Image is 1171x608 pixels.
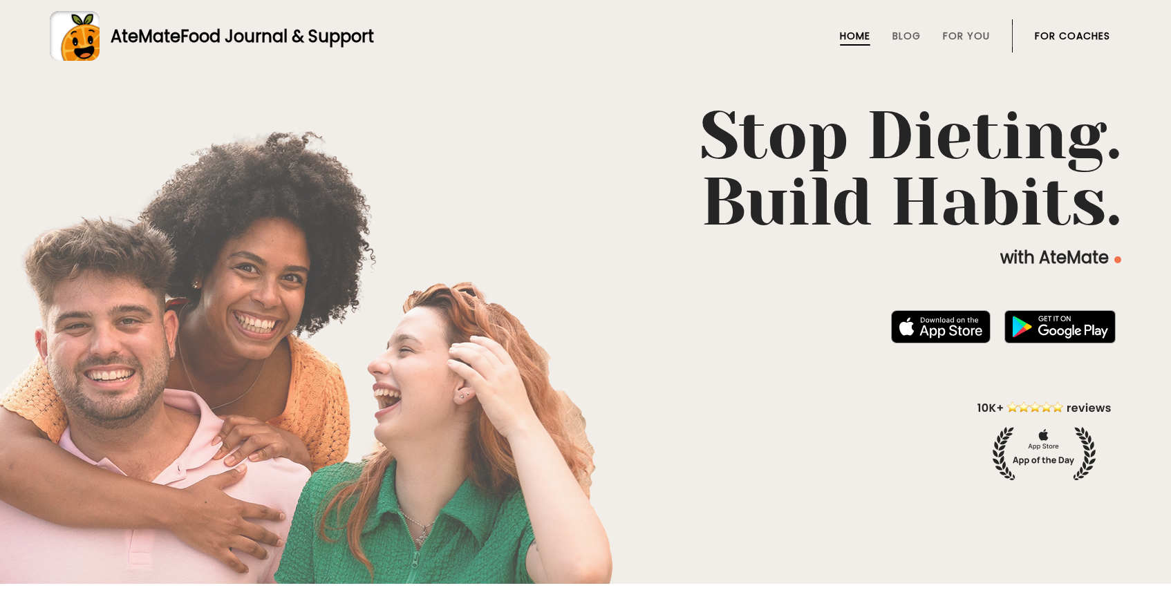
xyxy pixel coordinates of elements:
[1035,30,1110,41] a: For Coaches
[100,24,374,48] div: AteMate
[180,25,374,48] span: Food Journal & Support
[50,11,1121,61] a: AteMateFood Journal & Support
[840,30,870,41] a: Home
[50,247,1121,269] p: with AteMate
[892,30,921,41] a: Blog
[50,103,1121,236] h1: Stop Dieting. Build Habits.
[943,30,990,41] a: For You
[891,310,991,343] img: badge-download-apple.svg
[967,399,1121,480] img: home-hero-appoftheday.png
[1004,310,1116,343] img: badge-download-google.png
